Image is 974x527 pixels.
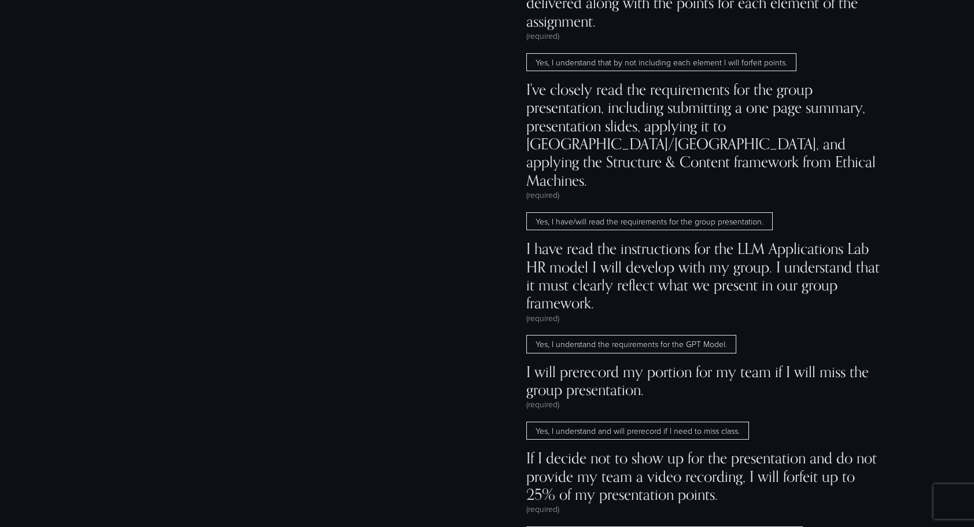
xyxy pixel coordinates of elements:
span: I will prerecord my portion for my team if I will miss the group presentation. [526,363,880,399]
span: (required) [526,30,559,42]
span: Yes, I understand the requirements for the GPT Model. [526,335,736,353]
span: I've closely read the requirements for the group presentation, including submitting a one page su... [526,80,880,189]
span: (required) [526,399,559,410]
span: Yes, I understand that by not including each element I will forfeit points. [526,53,796,72]
span: Yes, I have/will read the requirements for the group presentation. [526,212,773,231]
span: I have read the instructions for the LLM Applications Lab HR model I will develop with my group. ... [526,239,880,312]
span: Yes, I understand and will prerecord if I need to miss class. [526,422,749,440]
span: If I decide not to show up for the presentation and do not provide my team a video recording, I w... [526,449,880,503]
span: (required) [526,312,559,324]
span: (required) [526,503,559,515]
span: (required) [526,189,559,201]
